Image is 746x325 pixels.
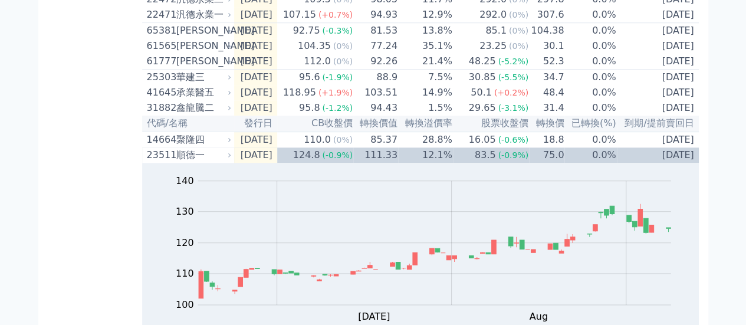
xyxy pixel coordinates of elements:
td: 0.0% [564,132,616,147]
g: Chart [169,175,688,322]
td: 35.1% [398,38,453,54]
td: 13.8% [398,23,453,39]
td: [DATE] [617,147,699,163]
span: (-0.3%) [322,26,353,35]
span: (+0.2%) [494,88,528,97]
span: (-5.5%) [498,73,528,82]
span: (+1.9%) [318,88,353,97]
td: [DATE] [617,7,699,23]
div: 鑫龍騰二 [176,101,229,115]
div: 83.5 [472,148,498,162]
td: 7.5% [398,70,453,86]
td: 75.0 [529,147,564,163]
td: 18.8 [529,132,564,147]
tspan: 110 [176,268,194,279]
td: [DATE] [617,70,699,86]
div: 30.85 [466,70,498,84]
td: 14.9% [398,85,453,100]
td: 0.0% [564,38,616,54]
span: (-0.9%) [498,150,528,160]
div: 31882 [147,101,173,115]
div: [PERSON_NAME] [176,54,229,68]
div: 聚隆四 [176,133,229,147]
td: [DATE] [234,70,277,86]
td: 111.33 [353,147,398,163]
td: 81.53 [353,23,398,39]
td: [DATE] [234,85,277,100]
td: 0.0% [564,23,616,39]
div: [PERSON_NAME] [176,39,229,53]
td: 48.4 [529,85,564,100]
td: 12.1% [398,147,453,163]
td: 34.7 [529,70,564,86]
span: (-0.9%) [322,150,353,160]
span: (0%) [509,41,528,51]
td: [DATE] [234,7,277,23]
div: 汎德永業一 [176,8,229,22]
th: 轉換溢價率 [398,116,453,132]
span: (0%) [333,41,353,51]
td: [DATE] [617,85,699,100]
div: [PERSON_NAME] [176,24,229,38]
th: 發行日 [234,116,277,132]
td: 92.26 [353,54,398,70]
div: 50.1 [468,86,494,100]
div: 61777 [147,54,173,68]
div: 14664 [147,133,173,147]
div: 61565 [147,39,173,53]
td: 85.37 [353,132,398,147]
div: 92.75 [291,24,323,38]
td: 0.0% [564,85,616,100]
span: (0%) [333,57,353,66]
tspan: 100 [176,299,194,310]
div: 95.6 [297,70,323,84]
th: 股票收盤價 [453,116,529,132]
td: [DATE] [234,132,277,147]
div: 23511 [147,148,173,162]
div: 16.05 [466,133,498,147]
div: 110.0 [301,133,333,147]
td: 104.38 [529,23,564,39]
td: 88.9 [353,70,398,86]
td: 0.0% [564,54,616,70]
td: 77.24 [353,38,398,54]
div: 104.35 [295,39,333,53]
span: (-1.2%) [322,103,353,113]
td: [DATE] [617,100,699,116]
div: 29.65 [466,101,498,115]
th: 已轉換(%) [564,116,616,132]
g: Series [199,203,671,298]
td: 31.4 [529,100,564,116]
td: 0.0% [564,7,616,23]
div: 85.1 [483,24,509,38]
th: CB收盤價 [277,116,353,132]
td: 94.93 [353,7,398,23]
span: (-0.6%) [498,135,528,145]
td: 103.51 [353,85,398,100]
div: 22471 [147,8,173,22]
div: 48.25 [466,54,498,68]
div: 112.0 [301,54,333,68]
div: 107.15 [281,8,318,22]
span: (0%) [333,135,353,145]
tspan: 140 [176,175,194,186]
th: 轉換價 [529,116,564,132]
td: 94.43 [353,100,398,116]
td: 21.4% [398,54,453,70]
tspan: [DATE] [358,311,390,322]
th: 到期/提前賣回日 [617,116,699,132]
td: [DATE] [617,132,699,147]
td: 12.9% [398,7,453,23]
tspan: 130 [176,206,194,217]
td: 30.1 [529,38,564,54]
div: 65381 [147,24,173,38]
div: 118.95 [281,86,318,100]
span: (0%) [509,10,528,19]
span: (-5.2%) [498,57,528,66]
div: 124.8 [291,148,323,162]
span: (-3.1%) [498,103,528,113]
td: 28.8% [398,132,453,147]
div: 23.25 [477,39,509,53]
td: 0.0% [564,147,616,163]
th: 代碼/名稱 [142,116,234,132]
